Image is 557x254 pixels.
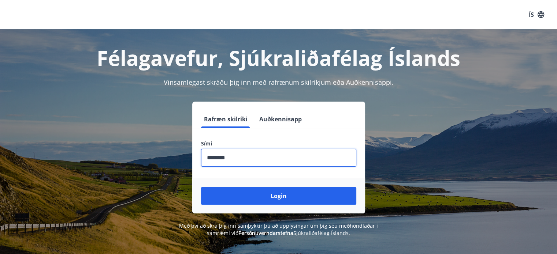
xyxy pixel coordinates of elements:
label: Sími [201,140,356,147]
button: Login [201,187,356,205]
h1: Félagavefur, Sjúkraliðafélag Íslands [24,44,534,72]
button: ÍS [525,8,548,21]
span: Með því að skrá þig inn samþykkir þú að upplýsingar um þig séu meðhöndlaðar í samræmi við Sjúkral... [179,222,378,236]
button: Auðkennisapp [256,110,305,128]
span: Vinsamlegast skráðu þig inn með rafrænum skilríkjum eða Auðkennisappi. [164,78,394,87]
button: Rafræn skilríki [201,110,250,128]
a: Persónuverndarstefna [238,230,293,236]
